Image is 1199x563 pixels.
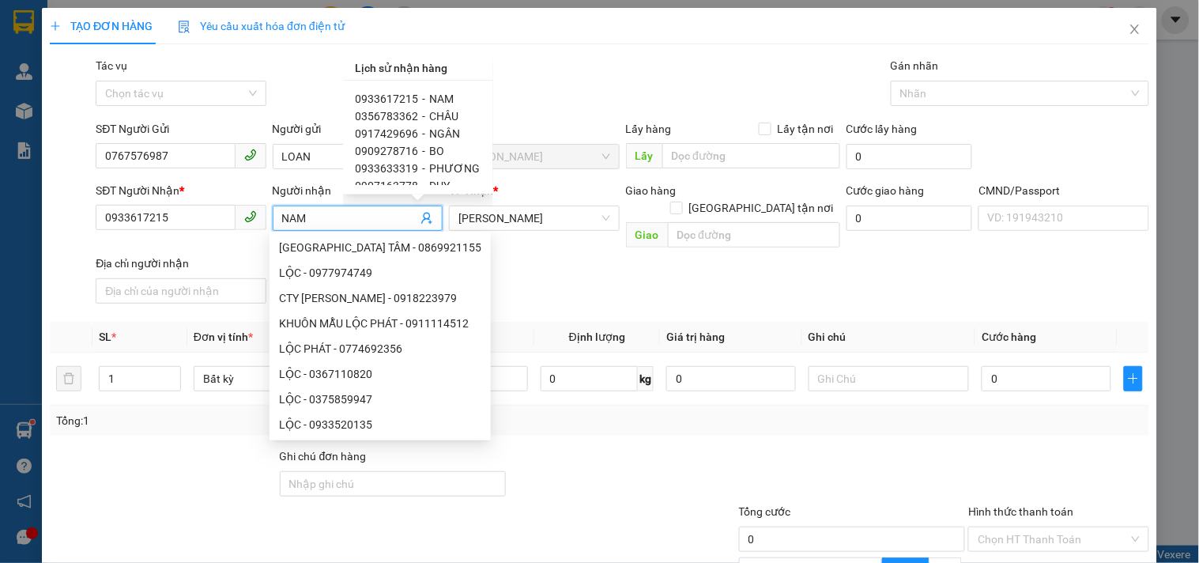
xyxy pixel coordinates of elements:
[194,331,253,343] span: Đơn vị tính
[802,322,975,353] th: Ghi chú
[430,179,451,192] span: DUY
[626,143,662,168] span: Lấy
[846,184,925,197] label: Cước giao hàng
[244,149,257,161] span: phone
[280,450,367,463] label: Ghi chú đơn hàng
[449,120,619,138] div: VP gửi
[423,179,426,192] span: -
[968,505,1073,518] label: Hình thức thanh toán
[96,182,266,199] div: SĐT Người Nhận
[270,412,491,437] div: LỘC - 0933520135
[96,255,266,272] div: Địa chỉ người nhận
[279,315,481,332] div: KHUÔN MẪU LỘC PHÁT - 0911114512
[273,182,443,199] div: Người nhận
[978,182,1148,199] div: CMND/Passport
[458,145,609,168] span: Ngã Tư Huyện
[626,222,668,247] span: Giao
[270,311,491,336] div: KHUÔN MẪU LỘC PHÁT - 0911114512
[280,471,507,497] input: Ghi chú đơn hàng
[279,340,481,357] div: LỘC PHÁT - 0774692356
[279,416,481,433] div: LỘC - 0933520135
[96,59,127,72] label: Tác vụ
[891,59,939,72] label: Gán nhãn
[846,144,973,169] input: Cước lấy hàng
[771,120,840,138] span: Lấy tận nơi
[178,21,190,33] img: icon
[270,285,491,311] div: CTY TIẾN LỘC TÀI - 0918223979
[430,110,459,123] span: CHÂU
[626,184,677,197] span: Giao hàng
[430,93,454,105] span: NAM
[1113,8,1157,52] button: Close
[279,365,481,383] div: LỘC - 0367110820
[846,206,973,231] input: Cước giao hàng
[423,145,426,157] span: -
[626,123,672,135] span: Lấy hàng
[203,367,345,391] span: Bất kỳ
[270,361,491,387] div: LỘC - 0367110820
[1129,23,1141,36] span: close
[846,123,918,135] label: Cước lấy hàng
[662,143,840,168] input: Dọc đường
[273,120,443,138] div: Người gửi
[96,120,266,138] div: SĐT Người Gửi
[430,127,461,140] span: NGÂN
[279,289,481,307] div: CTY [PERSON_NAME] - 0918223979
[279,391,481,408] div: LỘC - 0375859947
[244,210,257,223] span: phone
[569,331,625,343] span: Định lượng
[423,127,426,140] span: -
[279,264,481,281] div: LỘC - 0977974749
[50,20,153,32] span: TẠO ĐƠN HÀNG
[982,331,1036,343] span: Cước hàng
[96,278,266,304] input: Địa chỉ của người nhận
[178,20,345,32] span: Yêu cầu xuất hóa đơn điện tử
[430,162,481,175] span: PHƯƠNG
[270,387,491,412] div: LỘC - 0375859947
[270,336,491,361] div: LỘC PHÁT - 0774692356
[343,55,493,81] div: Lịch sử nhận hàng
[1124,366,1143,391] button: plus
[423,93,426,105] span: -
[430,145,445,157] span: BO
[356,93,419,105] span: 0933617215
[356,162,419,175] span: 0933633319
[809,366,969,391] input: Ghi Chú
[279,239,481,256] div: [GEOGRAPHIC_DATA] TÂM - 0869921155
[270,260,491,285] div: LỘC - 0977974749
[99,331,111,343] span: SL
[50,21,61,32] span: plus
[666,366,796,391] input: 0
[423,162,426,175] span: -
[356,179,419,192] span: 0907163778
[356,110,419,123] span: 0356783362
[683,199,840,217] span: [GEOGRAPHIC_DATA] tận nơi
[668,222,840,247] input: Dọc đường
[739,505,791,518] span: Tổng cước
[356,127,419,140] span: 0917429696
[420,212,433,225] span: user-add
[270,235,491,260] div: THANH LỘC THANH TÂM - 0869921155
[356,145,419,157] span: 0909278716
[423,110,426,123] span: -
[56,412,464,429] div: Tổng: 1
[458,206,609,230] span: Hồ Chí Minh
[666,331,725,343] span: Giá trị hàng
[56,366,81,391] button: delete
[638,366,654,391] span: kg
[1125,372,1142,385] span: plus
